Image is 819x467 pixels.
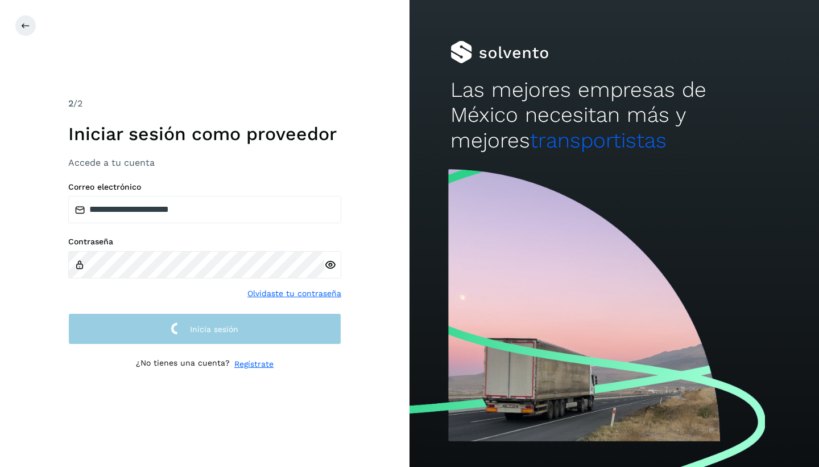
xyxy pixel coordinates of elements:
[190,325,238,333] span: Inicia sesión
[530,128,667,153] span: transportistas
[450,77,778,153] h2: Las mejores empresas de México necesitan más y mejores
[68,237,341,247] label: Contraseña
[68,123,341,145] h1: Iniciar sesión como proveedor
[234,358,274,370] a: Regístrate
[68,182,341,192] label: Correo electrónico
[247,288,341,300] a: Olvidaste tu contraseña
[68,157,341,168] h3: Accede a tu cuenta
[68,313,341,345] button: Inicia sesión
[68,97,341,110] div: /2
[68,98,73,109] span: 2
[136,358,230,370] p: ¿No tienes una cuenta?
